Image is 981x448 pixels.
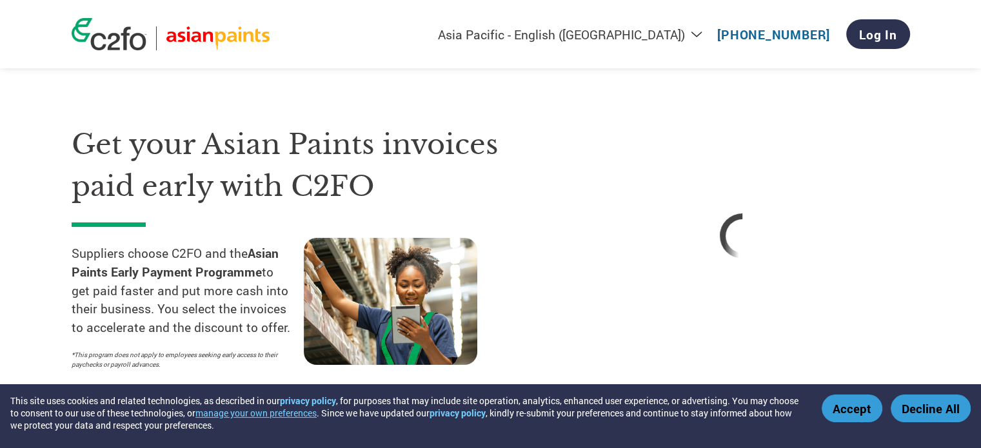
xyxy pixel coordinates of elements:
a: privacy policy [430,407,486,419]
button: Accept [822,394,882,422]
img: Asian Paints [166,26,270,50]
a: [PHONE_NUMBER] [717,26,830,43]
a: Log In [846,19,910,49]
h1: Get your Asian Paints invoices paid early with C2FO [72,124,536,207]
p: *This program does not apply to employees seeking early access to their paychecks or payroll adva... [72,350,291,369]
p: Suppliers choose C2FO and the to get paid faster and put more cash into their business. You selec... [72,244,304,337]
a: privacy policy [280,394,336,407]
img: c2fo logo [72,18,146,50]
div: This site uses cookies and related technologies, as described in our , for purposes that may incl... [10,394,803,431]
button: manage your own preferences [195,407,317,419]
img: supply chain worker [304,238,477,365]
strong: Asian Paints Early Payment Programme [72,245,279,280]
button: Decline All [891,394,971,422]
